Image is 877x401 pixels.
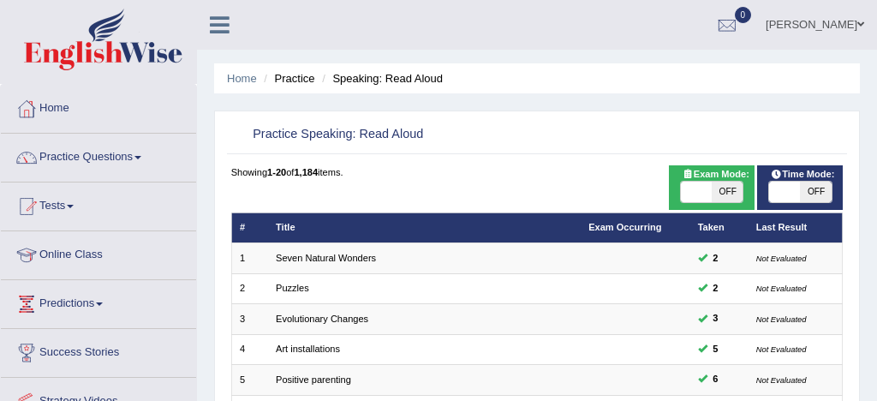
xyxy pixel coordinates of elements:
td: 5 [231,365,268,395]
a: Home [1,85,196,128]
div: Showing of items. [231,165,844,179]
span: You can still take this question [707,251,724,266]
a: Home [227,72,257,85]
span: Time Mode: [765,167,840,183]
td: 2 [231,273,268,303]
span: OFF [712,182,743,202]
a: Puzzles [276,283,309,293]
span: You can still take this question [707,372,724,387]
div: Show exams occurring in exams [669,165,755,210]
a: Tests [1,183,196,225]
th: Taken [689,212,748,242]
span: Exam Mode: [676,167,755,183]
a: Seven Natural Wonders [276,253,376,263]
th: Last Result [748,212,843,242]
a: Success Stories [1,329,196,372]
td: 4 [231,334,268,364]
a: Positive parenting [276,374,351,385]
span: OFF [800,182,831,202]
a: Practice Questions [1,134,196,177]
b: 1,184 [294,167,318,177]
a: Art installations [276,344,340,354]
a: Predictions [1,280,196,323]
a: Evolutionary Changes [276,314,368,324]
td: 1 [231,243,268,273]
small: Not Evaluated [756,284,807,293]
span: You can still take this question [707,342,724,357]
b: 1-20 [267,167,286,177]
li: Speaking: Read Aloud [318,70,443,87]
th: # [231,212,268,242]
li: Practice [260,70,314,87]
span: You can still take this question [707,281,724,296]
a: Exam Occurring [588,222,661,232]
small: Not Evaluated [756,314,807,324]
span: 0 [735,7,752,23]
td: 3 [231,304,268,334]
small: Not Evaluated [756,344,807,354]
span: You can still take this question [707,311,724,326]
a: Online Class [1,231,196,274]
h2: Practice Speaking: Read Aloud [231,123,611,146]
small: Not Evaluated [756,254,807,263]
small: Not Evaluated [756,375,807,385]
th: Title [268,212,581,242]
